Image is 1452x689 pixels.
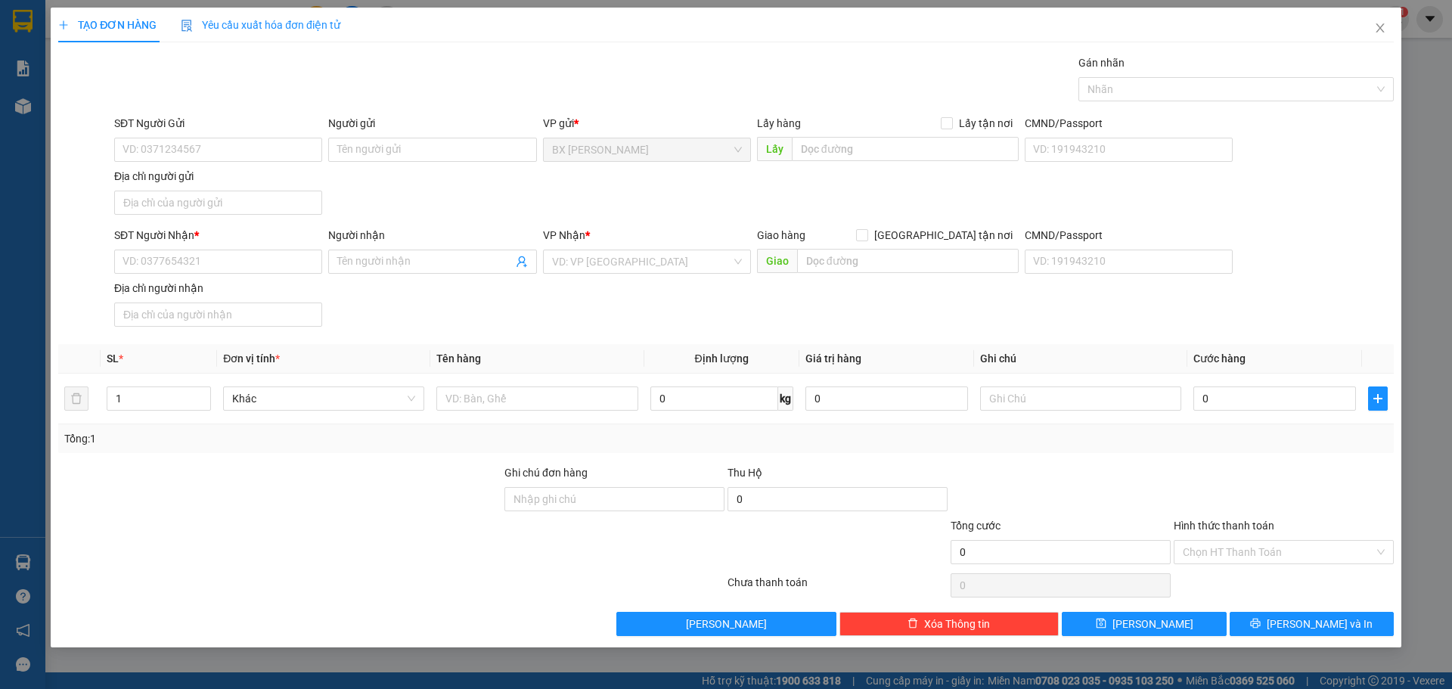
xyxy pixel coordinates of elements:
span: VP Nhận [543,229,585,241]
div: Người nhận [328,227,536,244]
label: Gán nhãn [1078,57,1125,69]
span: plus [1369,393,1387,405]
span: Giao [757,249,797,273]
span: Giá trị hàng [805,352,861,365]
div: CMND/Passport [1025,227,1233,244]
div: SĐT Người Gửi [114,115,322,132]
span: SL [107,352,119,365]
div: Địa chỉ người gửi [114,168,322,185]
span: BX Cao Lãnh [552,138,742,161]
span: TẠO ĐƠN HÀNG [58,19,157,31]
span: kg [778,386,793,411]
span: Lấy tận nơi [953,115,1019,132]
span: Xóa Thông tin [924,616,990,632]
span: Thu Hộ [728,467,762,479]
div: VP gửi [543,115,751,132]
div: SĐT Người Nhận [114,227,322,244]
label: Hình thức thanh toán [1174,520,1274,532]
span: Yêu cầu xuất hóa đơn điện tử [181,19,340,31]
span: Khác [232,387,415,410]
input: Ghi chú đơn hàng [504,487,724,511]
div: Chưa thanh toán [726,574,949,601]
span: user-add [516,256,528,268]
span: Đơn vị tính [223,352,280,365]
button: delete [64,386,88,411]
span: save [1096,618,1106,630]
button: printer[PERSON_NAME] và In [1230,612,1394,636]
input: 0 [805,386,968,411]
input: Địa chỉ của người nhận [114,303,322,327]
span: Lấy hàng [757,117,801,129]
input: VD: Bàn, Ghế [436,386,638,411]
th: Ghi chú [974,344,1187,374]
button: plus [1368,386,1388,411]
span: [PERSON_NAME] [1112,616,1193,632]
button: Close [1359,8,1401,50]
span: close [1374,22,1386,34]
input: Dọc đường [797,249,1019,273]
div: Người gửi [328,115,536,132]
span: delete [907,618,918,630]
span: Tên hàng [436,352,481,365]
span: [PERSON_NAME] [686,616,767,632]
span: Tổng cước [951,520,1001,532]
div: CMND/Passport [1025,115,1233,132]
button: save[PERSON_NAME] [1062,612,1226,636]
input: Dọc đường [792,137,1019,161]
button: deleteXóa Thông tin [839,612,1060,636]
input: Ghi Chú [980,386,1181,411]
span: [PERSON_NAME] và In [1267,616,1373,632]
span: [GEOGRAPHIC_DATA] tận nơi [868,227,1019,244]
button: [PERSON_NAME] [616,612,836,636]
span: plus [58,20,69,30]
span: Lấy [757,137,792,161]
span: Định lượng [695,352,749,365]
span: Cước hàng [1193,352,1246,365]
span: Giao hàng [757,229,805,241]
label: Ghi chú đơn hàng [504,467,588,479]
span: printer [1250,618,1261,630]
div: Tổng: 1 [64,430,560,447]
div: Địa chỉ người nhận [114,280,322,296]
input: Địa chỉ của người gửi [114,191,322,215]
img: icon [181,20,193,32]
